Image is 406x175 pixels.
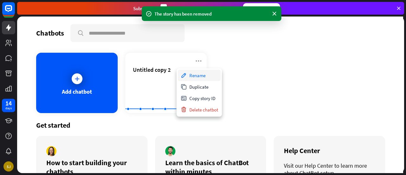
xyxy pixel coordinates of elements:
[2,99,15,112] a: 14 days
[62,88,92,95] div: Add chatbot
[160,4,167,13] div: 3
[133,4,238,13] div: Subscribe in days to get your first month for $1
[178,81,221,92] div: Duplicate
[243,3,280,13] div: Subscribe now
[178,104,221,115] div: Delete chatbot
[133,66,171,73] span: Untitled copy 2
[3,161,14,172] div: SJ
[36,29,64,37] div: Chatbots
[284,146,375,155] div: Help Center
[178,70,221,81] div: Rename
[5,100,12,106] div: 14
[5,3,24,22] button: Open LiveChat chat widget
[178,92,221,104] div: Copy story ID
[154,10,269,17] div: The story has been removed
[165,146,175,156] img: author
[46,146,56,156] img: author
[36,121,385,130] div: Get started
[5,106,12,111] div: days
